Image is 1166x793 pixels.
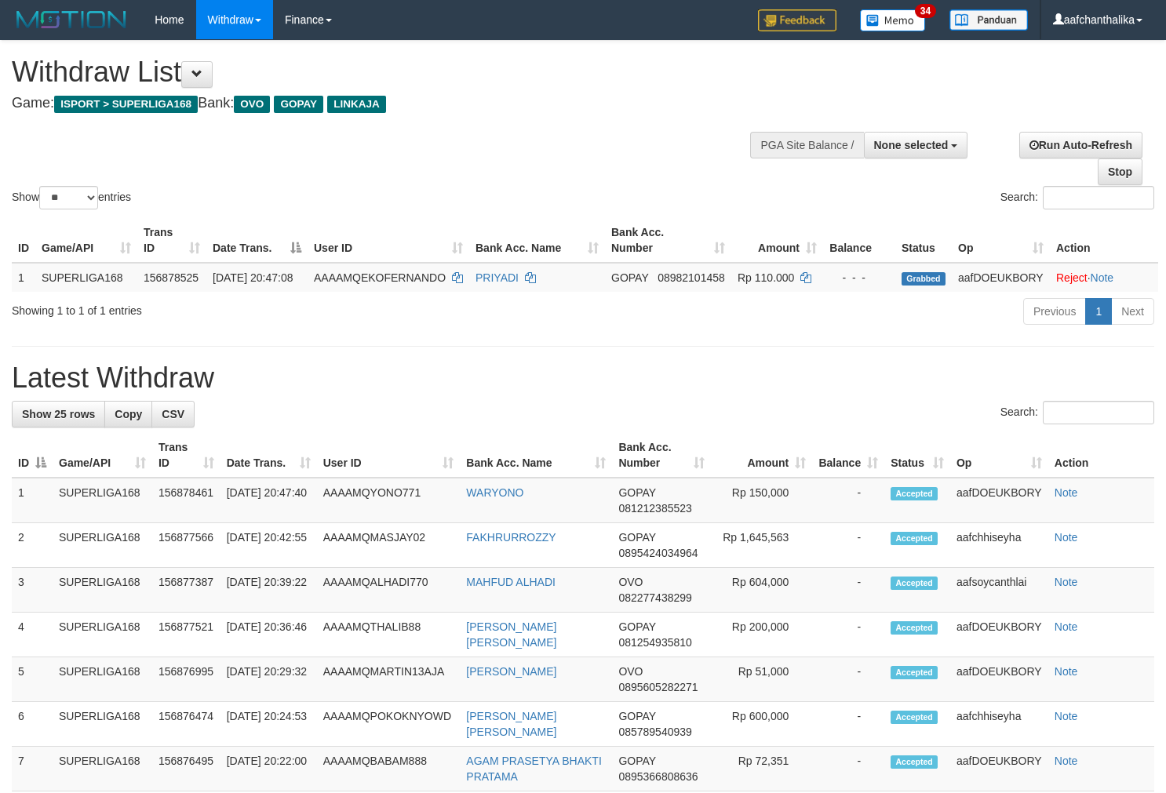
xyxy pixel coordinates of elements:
[53,478,152,523] td: SUPERLIGA168
[220,523,317,568] td: [DATE] 20:42:55
[460,433,612,478] th: Bank Acc. Name: activate to sort column ascending
[711,613,812,657] td: Rp 200,000
[317,523,461,568] td: AAAAMQMASJAY02
[618,636,691,649] span: Copy 081254935810 to clipboard
[612,433,711,478] th: Bank Acc. Number: activate to sort column ascending
[220,433,317,478] th: Date Trans.: activate to sort column ascending
[308,218,469,263] th: User ID: activate to sort column ascending
[891,577,938,590] span: Accepted
[1019,132,1142,158] a: Run Auto-Refresh
[12,657,53,702] td: 5
[206,218,308,263] th: Date Trans.: activate to sort column descending
[220,568,317,613] td: [DATE] 20:39:22
[711,523,812,568] td: Rp 1,645,563
[1055,665,1078,678] a: Note
[611,271,648,284] span: GOPAY
[12,186,131,209] label: Show entries
[1043,186,1154,209] input: Search:
[605,218,731,263] th: Bank Acc. Number: activate to sort column ascending
[466,620,556,649] a: [PERSON_NAME] [PERSON_NAME]
[234,96,270,113] span: OVO
[950,747,1048,791] td: aafDOEUKBORY
[829,270,889,286] div: - - -
[220,613,317,657] td: [DATE] 20:36:46
[618,531,655,544] span: GOPAY
[1055,576,1078,588] a: Note
[891,621,938,635] span: Accepted
[469,218,605,263] th: Bank Acc. Name: activate to sort column ascending
[274,96,323,113] span: GOPAY
[39,186,98,209] select: Showentries
[1050,218,1158,263] th: Action
[53,433,152,478] th: Game/API: activate to sort column ascending
[12,702,53,747] td: 6
[213,271,293,284] span: [DATE] 20:47:08
[220,478,317,523] td: [DATE] 20:47:40
[104,401,152,427] a: Copy
[53,702,152,747] td: SUPERLIGA168
[12,433,53,478] th: ID: activate to sort column descending
[317,657,461,702] td: AAAAMQMARTIN13AJA
[618,665,643,678] span: OVO
[895,218,952,263] th: Status
[711,747,812,791] td: Rp 72,351
[950,613,1048,657] td: aafDOEUKBORY
[476,271,519,284] a: PRIYADI
[53,523,152,568] td: SUPERLIGA168
[137,218,206,263] th: Trans ID: activate to sort column ascending
[12,56,762,88] h1: Withdraw List
[152,523,220,568] td: 156877566
[950,478,1048,523] td: aafDOEUKBORY
[152,747,220,791] td: 156876495
[1023,298,1086,325] a: Previous
[952,263,1050,292] td: aafDOEUKBORY
[750,132,863,158] div: PGA Site Balance /
[53,747,152,791] td: SUPERLIGA168
[152,702,220,747] td: 156876474
[711,433,812,478] th: Amount: activate to sort column ascending
[758,9,836,31] img: Feedback.jpg
[618,547,698,559] span: Copy 0895424034964 to clipboard
[1056,271,1088,284] a: Reject
[466,710,556,738] a: [PERSON_NAME] [PERSON_NAME]
[53,613,152,657] td: SUPERLIGA168
[22,408,95,420] span: Show 25 rows
[12,362,1154,394] h1: Latest Withdraw
[812,478,884,523] td: -
[1055,755,1078,767] a: Note
[618,591,691,604] span: Copy 082277438299 to clipboard
[220,657,317,702] td: [DATE] 20:29:32
[812,747,884,791] td: -
[12,523,53,568] td: 2
[12,613,53,657] td: 4
[711,568,812,613] td: Rp 604,000
[711,702,812,747] td: Rp 600,000
[618,710,655,722] span: GOPAY
[902,272,946,286] span: Grabbed
[317,568,461,613] td: AAAAMQALHADI770
[1000,186,1154,209] label: Search:
[115,408,142,420] span: Copy
[12,218,35,263] th: ID
[12,8,131,31] img: MOTION_logo.png
[1098,158,1142,185] a: Stop
[327,96,386,113] span: LINKAJA
[812,657,884,702] td: -
[1055,710,1078,722] a: Note
[152,657,220,702] td: 156876995
[618,726,691,738] span: Copy 085789540939 to clipboard
[1111,298,1154,325] a: Next
[162,408,184,420] span: CSV
[466,486,523,499] a: WARYONO
[618,770,698,783] span: Copy 0895366808636 to clipboard
[35,263,137,292] td: SUPERLIGA168
[812,568,884,613] td: -
[1055,620,1078,633] a: Note
[12,401,105,427] a: Show 25 rows
[466,531,556,544] a: FAKHRURROZZY
[884,433,950,478] th: Status: activate to sort column ascending
[711,657,812,702] td: Rp 51,000
[891,532,938,545] span: Accepted
[12,296,474,318] div: Showing 1 to 1 of 1 entries
[618,755,655,767] span: GOPAY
